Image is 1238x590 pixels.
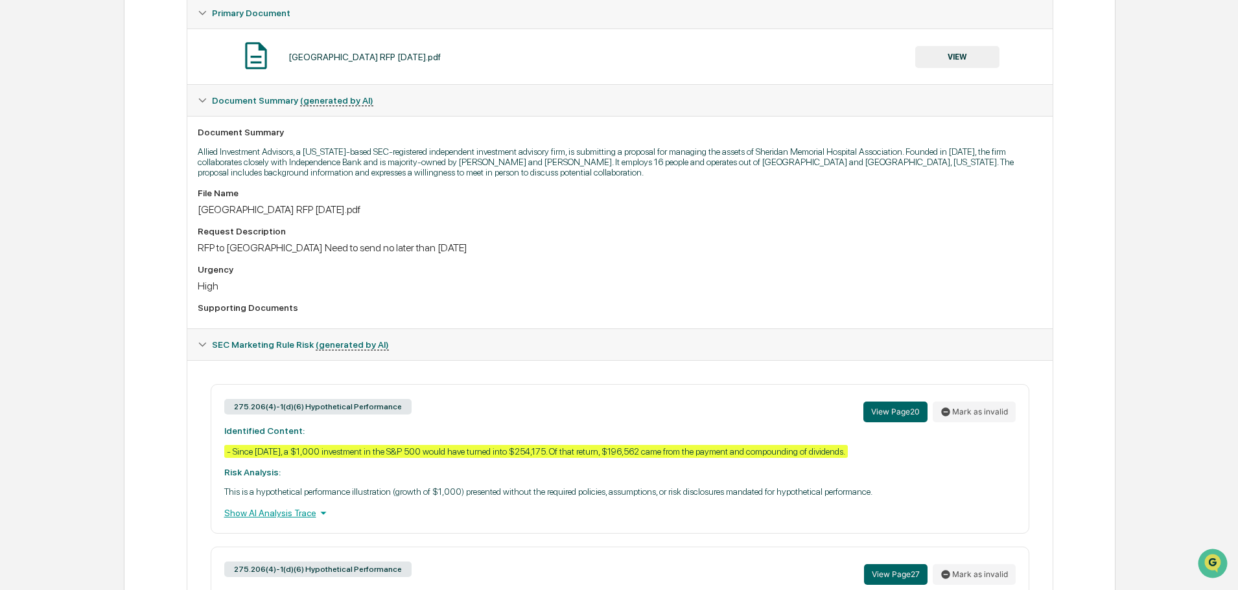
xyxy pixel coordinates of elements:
img: Document Icon [240,40,272,72]
button: View Page27 [864,564,928,585]
div: Start new chat [58,99,213,112]
span: Pylon [129,321,157,331]
div: 🗄️ [94,266,104,277]
div: Show AI Analysis Trace [224,506,1016,520]
span: [DATE] [115,211,141,221]
span: Primary Document [212,8,290,18]
iframe: Open customer support [1197,547,1232,582]
p: This is a hypothetical performance illustration (growth of $1,000) presented without the required... [224,486,1016,497]
span: [DATE] [115,176,141,187]
div: Urgency [198,264,1042,275]
div: High [198,280,1042,292]
a: Powered byPylon [91,321,157,331]
button: VIEW [915,46,999,68]
div: [GEOGRAPHIC_DATA] RFP [DATE].pdf [198,203,1042,216]
button: View Page20 [863,402,928,422]
span: Document Summary [212,95,373,106]
img: 8933085812038_c878075ebb4cc5468115_72.jpg [27,99,51,122]
img: 1746055101610-c473b297-6a78-478c-a979-82029cc54cd1 [13,99,36,122]
span: Attestations [107,265,161,278]
div: 🔎 [13,291,23,301]
div: - Since [DATE], a $1,000 investment in the S&P 500 would have turned into $254,175. Of that retur... [224,445,848,458]
strong: Risk Analysis: [224,467,281,477]
div: File Name [198,188,1042,198]
div: 275.206(4)-1(d)(6) Hypothetical Performance [224,399,412,414]
button: Start new chat [220,103,236,119]
div: Document Summary (generated by AI) [187,116,1053,328]
div: Document Summary (generated by AI) [187,85,1053,116]
span: [PERSON_NAME] [40,211,105,221]
button: See all [201,141,236,157]
div: Request Description [198,226,1042,236]
p: How can we help? [13,27,236,48]
div: We're available if you need us! [58,112,178,122]
button: Mark as invalid [933,564,1016,585]
div: 275.206(4)-1(d)(6) Hypothetical Performance [224,562,412,577]
u: (generated by AI) [300,95,373,106]
span: • [108,211,112,221]
span: Preclearance [26,265,84,278]
div: Document Summary [198,127,1042,137]
p: Allied Investment Advisors, a [US_STATE]-based SEC-registered independent investment advisory fir... [198,146,1042,177]
div: Past conversations [13,144,87,154]
img: Tammy Steffen [13,199,34,220]
button: Mark as invalid [933,402,1016,422]
span: • [108,176,112,187]
div: [GEOGRAPHIC_DATA] RFP [DATE].pdf [288,52,441,62]
a: 🔎Data Lookup [8,284,87,308]
a: 🖐️Preclearance [8,260,89,283]
span: SEC Marketing Rule Risk [212,339,389,350]
strong: Identified Content: [224,425,305,436]
div: Primary Document [187,28,1053,84]
span: [PERSON_NAME] [40,176,105,187]
div: RFP to [GEOGRAPHIC_DATA] Need to send no later than [DATE] [198,242,1042,254]
div: 🖐️ [13,266,23,277]
u: (generated by AI) [316,339,389,350]
div: Supporting Documents [198,302,1042,313]
div: SEC Marketing Rule Risk (generated by AI) [187,329,1053,360]
img: Tammy Steffen [13,164,34,185]
span: Data Lookup [26,289,82,302]
a: 🗄️Attestations [89,260,166,283]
